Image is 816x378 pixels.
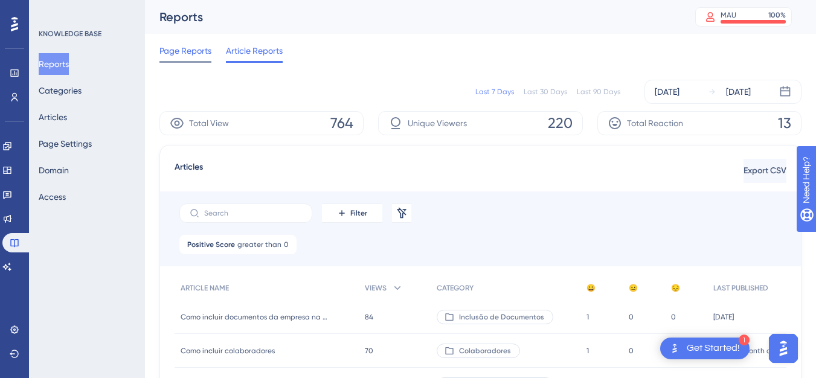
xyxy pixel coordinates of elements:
[739,335,750,345] div: 1
[744,159,786,183] button: Export CSV
[175,160,203,182] span: Articles
[687,342,740,355] div: Get Started!
[726,85,751,99] div: [DATE]
[204,209,302,217] input: Search
[778,114,791,133] span: 13
[459,346,511,356] span: Colaboradores
[721,10,736,20] div: MAU
[226,43,283,58] span: Article Reports
[459,312,544,322] span: Inclusão de Documentos
[586,346,589,356] span: 1
[365,312,373,322] span: 84
[39,159,69,181] button: Domain
[284,240,289,249] span: 0
[671,283,680,293] span: 😔
[28,3,75,18] span: Need Help?
[187,240,235,249] span: Positive Score
[39,80,82,101] button: Categories
[39,186,66,208] button: Access
[189,116,229,130] span: Total View
[586,312,589,322] span: 1
[39,106,67,128] button: Articles
[577,87,620,97] div: Last 90 Days
[330,114,353,133] span: 764
[768,10,786,20] div: 100 %
[713,283,768,293] span: LAST PUBLISHED
[365,283,387,293] span: VIEWS
[39,133,92,155] button: Page Settings
[365,346,373,356] span: 70
[181,283,229,293] span: ARTICLE NAME
[744,164,786,178] span: Export CSV
[671,312,676,322] span: 0
[713,313,734,321] time: [DATE]
[181,312,332,322] span: Como incluir documentos da empresa na mobilização
[660,338,750,359] div: Open Get Started! checklist, remaining modules: 1
[524,87,567,97] div: Last 30 Days
[586,283,596,293] span: 😀
[629,346,634,356] span: 0
[408,116,467,130] span: Unique Viewers
[629,283,638,293] span: 😐
[39,29,101,39] div: KNOWLEDGE BASE
[322,203,382,223] button: Filter
[548,114,573,133] span: 220
[237,240,281,249] span: greater than
[350,208,367,218] span: Filter
[765,330,802,367] iframe: UserGuiding AI Assistant Launcher
[627,116,683,130] span: Total Reaction
[39,53,69,75] button: Reports
[159,43,211,58] span: Page Reports
[437,283,474,293] span: CATEGORY
[181,346,275,356] span: Como incluir colaboradores
[629,312,634,322] span: 0
[667,341,682,356] img: launcher-image-alternative-text
[655,85,679,99] div: [DATE]
[159,8,665,25] div: Reports
[475,87,514,97] div: Last 7 Days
